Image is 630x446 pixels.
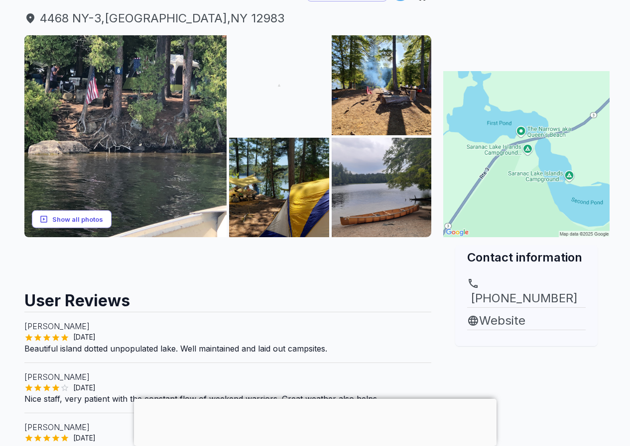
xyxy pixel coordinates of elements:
[32,210,112,228] button: Show all photos
[467,312,586,330] a: Website
[24,421,432,433] p: [PERSON_NAME]
[332,35,432,135] img: AAcXr8q2CUpCxZs1hto0YaSVTbQ-Kbktvq2JLN7AnHudP4BfCyfboRMXaq_TdlEuRadW_VBdG1vSKxPQPK5A9PU55lirCbDmO...
[24,371,432,383] p: [PERSON_NAME]
[24,35,227,238] img: AAcXr8qXSpoL1BDKm_OiWv4oT6zTckyYNAmnbXZibDYavCmugbD3FGUYhLCrB83YCxdDTNtw_-UuLsDbXEAXqqwli5SheU1TT...
[332,138,432,238] img: AAcXr8qYYwzO85NebxnZD6i5CylQpSj9KR_3FVrmSaLKRKE_6dPlng8Wd6gh42xQRVY5px3Qv70lYtG8dWOTJHEc2uNlzCLtC...
[69,433,100,443] span: [DATE]
[24,9,432,27] a: 4468 NY-3,[GEOGRAPHIC_DATA],NY 12983
[134,399,497,444] iframe: Advertisement
[467,249,586,266] h2: Contact information
[229,138,329,238] img: AAcXr8oIqDopccEaUjaLqDXapk4MPN9A-9Ns_7yYKGiWxeCtOpigzgaaxLeERC2AYJEYQ33gYjlZUa3G1BqXf5cCMYnA0vnjk...
[467,277,586,307] a: [PHONE_NUMBER]
[443,71,610,237] img: Map for Saranac Lake Islands Campground - Registration Booth
[24,393,432,405] p: Nice staff, very patient with the constant flow of weekend warriors. Great weather also helps.
[229,35,329,135] img: AAcXr8qbOUVLkXeRFY9uldKfJ58QXDxWeQuuQ57zNfWwNaP_IjmawvNThcoy1FxizHiuyo5Y81L1_5iXNSC4p4pKzhbsi1sDb...
[69,332,100,342] span: [DATE]
[24,282,432,312] h2: User Reviews
[24,343,432,355] p: Beautiful island dotted unpopulated lake. Well maintained and laid out campsites.
[69,383,100,393] span: [DATE]
[24,9,432,27] span: 4468 NY-3 , [GEOGRAPHIC_DATA] , NY 12983
[24,237,432,282] iframe: Advertisement
[24,320,432,332] p: [PERSON_NAME]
